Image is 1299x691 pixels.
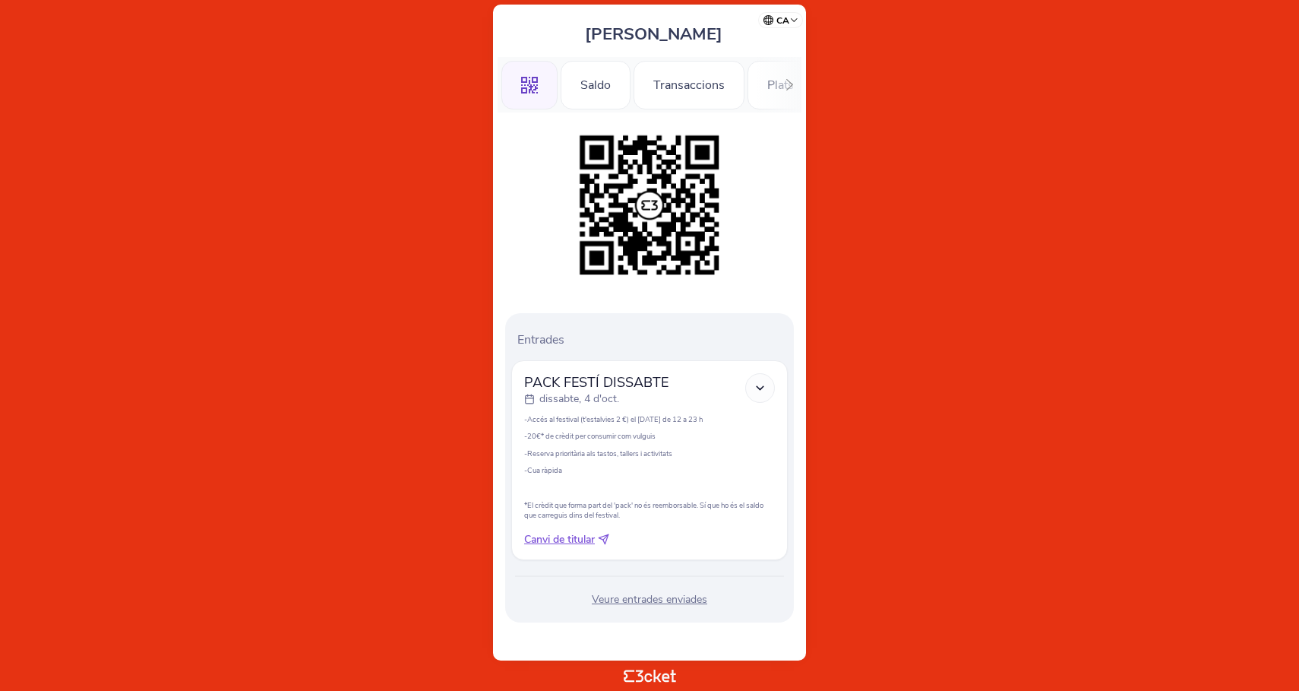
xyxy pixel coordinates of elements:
[634,61,744,109] div: Transaccions
[539,391,619,407] p: dissabte, 4 d'oct.
[561,75,631,92] a: Saldo
[524,500,775,520] p: *El crèdit que forma part del 'pack' no és reemborsable. Sí que ho és el saldo que carreguis dins...
[747,61,814,109] div: Plats
[747,75,814,92] a: Plats
[572,128,727,283] img: 7d7a95d5ec4b4ac7962217ab402a95c5.png
[524,431,775,441] p: -20€* de crèdit per consumir com vulguis
[517,331,788,348] p: Entrades
[524,532,595,547] span: Canvi de titular
[524,449,775,458] p: -Reserva prioritària als tastos, tallers i activitats
[585,23,722,46] span: [PERSON_NAME]
[524,373,668,391] span: PACK FESTÍ DISSABTE
[634,75,744,92] a: Transaccions
[561,61,631,109] div: Saldo
[511,592,788,607] div: Veure entrades enviades
[524,414,775,424] p: -Accés al festival (t'estalvies 2 €) el [DATE] de 12 a 23 h
[524,465,775,475] p: -Cua ràpida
